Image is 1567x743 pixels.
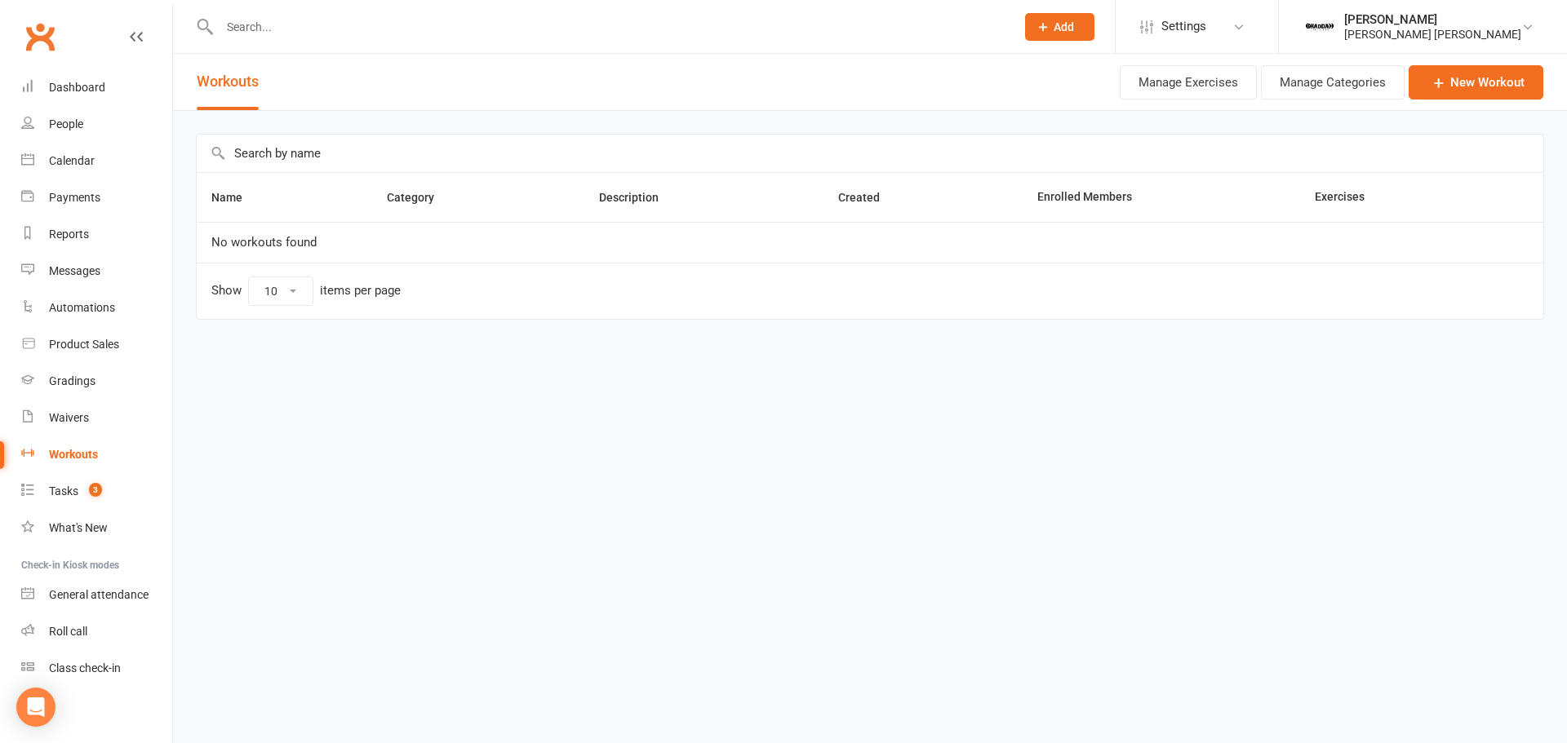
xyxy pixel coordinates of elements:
a: Gradings [21,363,172,400]
a: Tasks 3 [21,473,172,510]
button: Name [211,188,260,207]
div: General attendance [49,588,149,601]
button: Created [838,188,898,207]
a: People [21,106,172,143]
a: Reports [21,216,172,253]
a: Waivers [21,400,172,436]
button: Category [387,188,452,207]
div: items per page [320,284,401,298]
div: Workouts [49,448,98,461]
div: [PERSON_NAME] [PERSON_NAME] [1344,27,1521,42]
a: General attendance kiosk mode [21,577,172,613]
input: Search... [215,15,1004,38]
a: Automations [21,290,172,326]
input: Search by name [197,135,1543,172]
div: Automations [49,301,115,314]
div: People [49,117,83,130]
span: Settings [1161,8,1206,45]
div: Reports [49,228,89,241]
a: New Workout [1409,65,1543,100]
a: Clubworx [20,16,60,57]
td: No workouts found [197,222,1543,263]
div: Class check-in [49,661,121,674]
div: Roll call [49,625,87,638]
a: Product Sales [21,326,172,363]
button: Add [1025,13,1094,41]
div: Open Intercom Messenger [16,688,55,727]
span: Description [599,191,677,204]
a: Class kiosk mode [21,650,172,687]
a: Roll call [21,613,172,650]
a: What's New [21,510,172,546]
div: Messages [49,264,100,277]
div: [PERSON_NAME] [1344,12,1521,27]
div: Product Sales [49,338,119,351]
button: Manage Exercises [1120,65,1257,100]
img: thumb_image1722295729.png [1303,11,1336,43]
th: Enrolled Members [1023,173,1300,222]
span: 3 [89,483,102,497]
div: Tasks [49,484,78,498]
div: Waivers [49,411,89,424]
button: Manage Categories [1261,65,1405,100]
span: Category [387,191,452,204]
th: Exercises [1300,173,1477,222]
span: Add [1054,20,1074,33]
a: Workouts [21,436,172,473]
div: Show [211,276,401,306]
div: What's New [49,521,108,534]
button: Description [599,188,677,207]
div: Dashboard [49,81,105,94]
a: Messages [21,253,172,290]
button: Workouts [197,54,259,110]
div: Gradings [49,374,95,387]
a: Calendar [21,143,172,179]
div: Payments [49,191,100,204]
a: Payments [21,179,172,216]
a: Dashboard [21,69,172,106]
span: Created [838,191,898,204]
div: Calendar [49,154,95,167]
span: Name [211,191,260,204]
